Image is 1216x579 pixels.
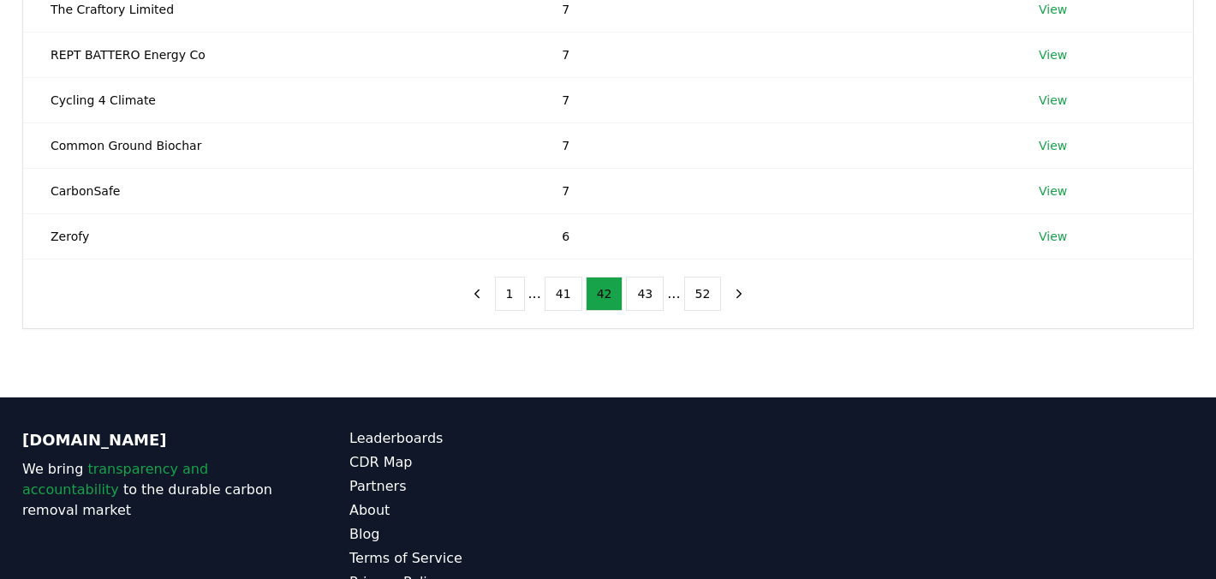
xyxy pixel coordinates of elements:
td: Common Ground Biochar [23,122,534,168]
button: next page [724,277,754,311]
a: CDR Map [349,452,608,473]
li: ... [667,284,680,304]
button: 43 [626,277,664,311]
td: CarbonSafe [23,168,534,213]
span: transparency and accountability [22,461,208,498]
p: We bring to the durable carbon removal market [22,459,281,521]
td: Cycling 4 Climate [23,77,534,122]
a: Leaderboards [349,428,608,449]
button: 42 [586,277,623,311]
td: 7 [534,122,1011,168]
a: About [349,500,608,521]
a: Blog [349,524,608,545]
button: 52 [684,277,722,311]
td: 7 [534,32,1011,77]
li: ... [528,284,541,304]
td: Zerofy [23,213,534,259]
td: 6 [534,213,1011,259]
a: View [1039,46,1067,63]
a: Terms of Service [349,548,608,569]
a: View [1039,137,1067,154]
a: View [1039,182,1067,200]
td: REPT BATTERO Energy Co [23,32,534,77]
button: previous page [462,277,492,311]
a: Partners [349,476,608,497]
p: [DOMAIN_NAME] [22,428,281,452]
a: View [1039,228,1067,245]
button: 41 [545,277,582,311]
td: 7 [534,168,1011,213]
a: View [1039,92,1067,109]
td: 7 [534,77,1011,122]
button: 1 [495,277,525,311]
a: View [1039,1,1067,18]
